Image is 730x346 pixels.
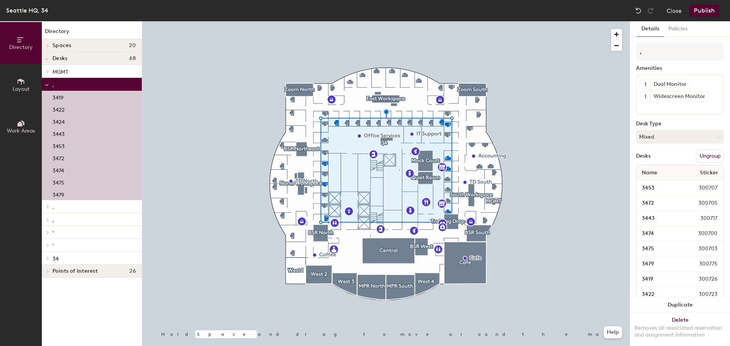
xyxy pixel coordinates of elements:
span: Directory [9,44,33,51]
input: Unnamed desk [638,259,681,269]
span: 1 [644,81,646,88]
span: 300775 [681,260,722,268]
span: 300700 [680,229,722,238]
span: MGMT [52,69,68,75]
span: Spaces [52,43,71,49]
input: Unnamed desk [638,243,680,254]
span: 68 [129,55,136,62]
button: DeleteRemoves all associated reservation and assignment information [630,313,730,346]
p: 3479 [52,190,64,198]
h1: Directory [42,27,142,39]
span: ' [52,243,54,249]
span: 300723 [681,290,722,299]
p: 3424 [52,117,65,125]
span: Layout [13,86,30,92]
span: 300726 [681,275,722,283]
div: Removes all associated reservation and assignment information [635,325,725,338]
button: Publish [689,5,719,17]
div: Widescreen Monitor [650,92,708,101]
img: Redo [647,7,654,14]
button: Ungroup [696,150,724,163]
input: Unnamed desk [638,213,682,224]
p: 3453 [52,141,65,150]
span: 26 [129,268,136,274]
span: ' [52,230,54,236]
p: 3474 [52,165,64,174]
span: 1 [644,93,646,101]
button: Details [637,21,664,37]
button: 1 [640,92,650,101]
span: 20 [129,43,136,49]
button: Close [667,5,682,17]
span: Desks [52,55,67,62]
input: Unnamed desk [638,183,681,193]
p: 3443 [52,129,65,137]
p: 3422 [52,104,65,113]
span: 300717 [682,214,722,223]
button: Help [604,326,622,338]
input: Unnamed desk [638,274,681,284]
span: 300703 [680,245,722,253]
span: 300707 [681,184,722,192]
span: , [52,82,54,88]
div: Amenities [636,65,724,71]
span: Work Areas [7,128,35,134]
div: Desks [636,153,651,159]
div: Seattle HQ, 34 [6,6,48,15]
span: . [52,204,54,210]
span: Sticker [696,166,722,180]
button: Policies [664,21,692,37]
input: Unnamed desk [638,289,681,300]
p: 3472 [52,153,64,162]
button: Mixed [636,130,724,144]
p: 3475 [52,177,64,186]
button: 1 [640,79,650,89]
div: Dual Monitor [650,79,690,89]
input: Unnamed desk [638,198,680,209]
div: Desk Type [636,121,724,127]
span: 300705 [680,199,722,207]
span: 34 [52,256,59,262]
span: Points of interest [52,268,98,274]
input: Unnamed desk [638,228,680,239]
button: Duplicate [630,297,730,313]
img: Undo [635,7,642,14]
p: 3419 [52,92,63,101]
span: , [52,217,54,223]
span: Name [638,166,661,180]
